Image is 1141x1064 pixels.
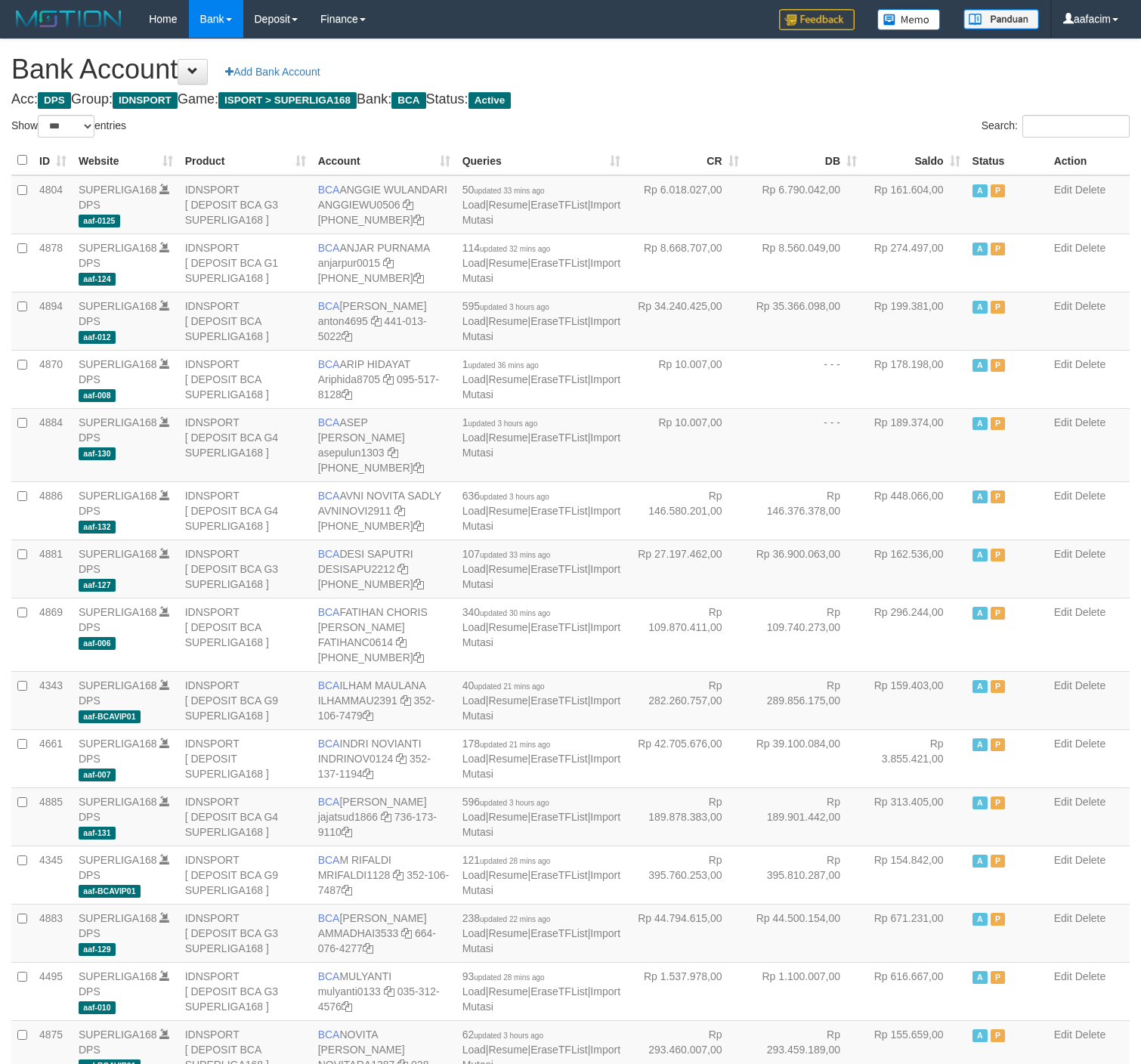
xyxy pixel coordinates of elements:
[79,679,157,691] a: SUPERLIGA168
[626,350,744,408] td: Rp 10.007,00
[391,92,425,109] span: BCA
[1054,548,1072,560] a: Edit
[745,175,863,234] td: Rp 6.790.042,00
[745,146,863,175] th: DB: activate to sort column ascending
[179,146,312,175] th: Product: activate to sort column ascending
[1075,854,1105,866] a: Delete
[468,92,512,109] span: Active
[79,738,157,750] a: SUPERLIGA168
[626,481,744,540] td: Rp 146.580.201,00
[530,869,587,881] a: EraseTFList
[462,315,486,327] a: Load
[462,416,538,428] span: 1
[33,350,73,408] td: 4870
[1075,548,1105,560] a: Delete
[312,175,456,234] td: ANGGIE WULANDARI [PHONE_NUMBER]
[1075,1028,1105,1041] a: Delete
[462,490,549,502] span: 636
[1075,184,1105,196] a: Delete
[1054,796,1072,808] a: Edit
[462,505,486,517] a: Load
[462,694,620,722] a: Import Mutasi
[79,1028,157,1041] a: SUPERLIGA168
[972,359,988,372] span: Active
[342,884,352,896] a: Copy 3521067487 to clipboard
[462,358,620,401] span: | | |
[626,671,744,729] td: Rp 282.260.757,00
[863,175,966,234] td: Rp 161.604,00
[33,146,73,175] th: ID: activate to sort column ascending
[462,199,486,211] a: Load
[863,234,966,292] td: Rp 274.497,00
[179,671,312,729] td: IDNSPORT [ DEPOSIT BCA G9 SUPERLIGA168 ]
[1075,912,1105,924] a: Delete
[179,175,312,234] td: IDNSPORT [ DEPOSIT BCA G3 SUPERLIGA168 ]
[972,680,988,693] span: Active
[413,520,424,532] a: Copy 4062280135 to clipboard
[488,621,527,633] a: Resume
[1054,300,1072,312] a: Edit
[462,199,620,226] a: Import Mutasi
[745,350,863,408] td: - - -
[462,548,620,590] span: | | |
[79,912,157,924] a: SUPERLIGA168
[179,481,312,540] td: IDNSPORT [ DEPOSIT BCA G4 SUPERLIGA168 ]
[342,826,352,838] a: Copy 7361739110 to clipboard
[488,505,527,517] a: Resume
[318,927,399,939] a: AMMADHAI3533
[318,242,340,254] span: BCA
[626,408,744,481] td: Rp 10.007,00
[626,292,744,350] td: Rp 34.240.425,00
[318,373,381,385] a: Ariphida8705
[462,431,486,444] a: Load
[462,869,486,881] a: Load
[972,607,988,620] span: Active
[462,811,620,838] a: Import Mutasi
[626,146,744,175] th: CR: activate to sort column ascending
[318,447,385,459] a: asepulun1303
[179,408,312,481] td: IDNSPORT [ DEPOSIT BCA G4 SUPERLIGA168 ]
[1075,242,1105,254] a: Delete
[1054,242,1072,254] a: Edit
[488,811,527,823] a: Resume
[73,175,179,234] td: DPS
[991,301,1006,314] span: Paused
[745,598,863,671] td: Rp 109.740.273,00
[991,243,1006,255] span: Paused
[1054,854,1072,866] a: Edit
[480,551,550,559] span: updated 33 mins ago
[530,694,587,707] a: EraseTFList
[462,563,620,590] a: Import Mutasi
[33,175,73,234] td: 4804
[318,811,378,823] a: jajatsud1866
[73,729,179,787] td: DPS
[33,234,73,292] td: 4878
[468,419,537,428] span: updated 3 hours ago
[456,146,626,175] th: Queries: activate to sort column ascending
[318,300,340,312] span: BCA
[79,710,141,723] span: aaf-BCAVIP01
[745,481,863,540] td: Rp 146.376.378,00
[342,1001,352,1013] a: Copy 0353124576 to clipboard
[312,350,456,408] td: ARIP HIDAYAT 095-517-8128
[318,416,340,428] span: BCA
[462,679,620,722] span: | | |
[488,694,527,707] a: Resume
[863,146,966,175] th: Saldo: activate to sort column ascending
[1054,490,1072,502] a: Edit
[403,199,413,211] a: Copy ANGGIEWU0506 to clipboard
[462,358,539,370] span: 1
[342,388,352,401] a: Copy 0955178128 to clipboard
[179,350,312,408] td: IDNSPORT [ DEPOSIT BCA SUPERLIGA168 ]
[1054,970,1072,982] a: Edit
[318,184,340,196] span: BCA
[462,548,551,560] span: 107
[73,598,179,671] td: DPS
[318,753,394,765] a: INDRINOV0124
[462,184,620,226] span: | | |
[33,481,73,540] td: 4886
[462,563,486,575] a: Load
[530,927,587,939] a: EraseTFList
[779,9,855,30] img: Feedback.jpg
[745,671,863,729] td: Rp 289.856.175,00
